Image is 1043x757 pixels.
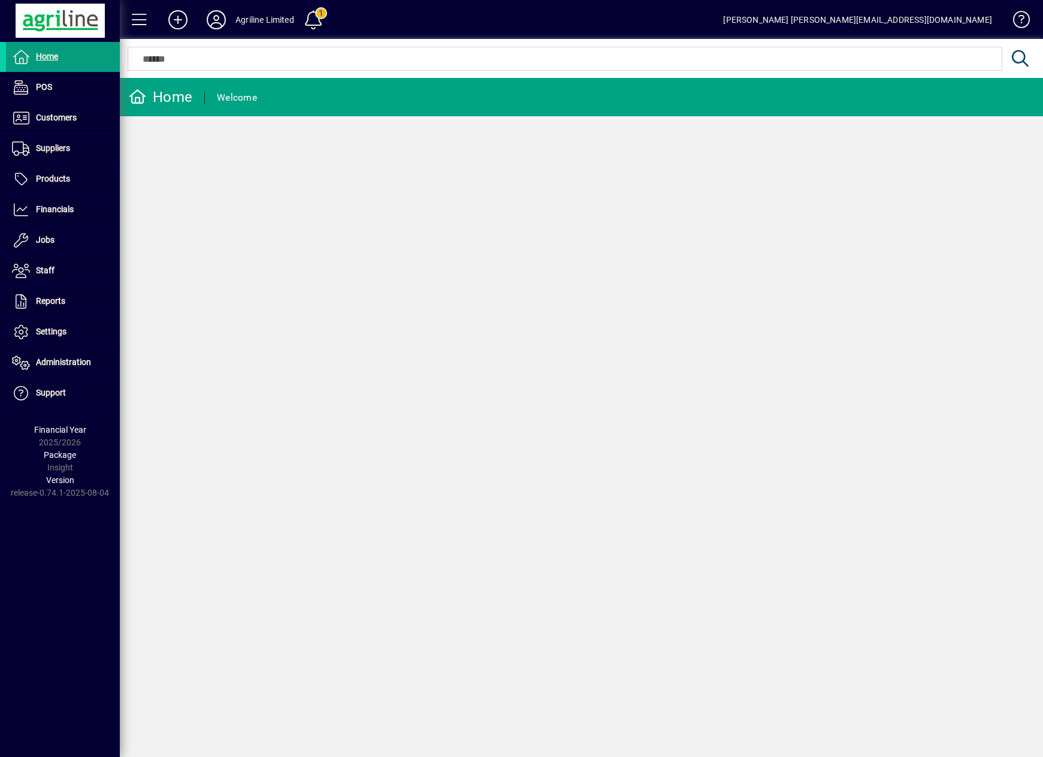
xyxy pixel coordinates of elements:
[6,164,120,194] a: Products
[36,327,66,336] span: Settings
[6,378,120,408] a: Support
[1004,2,1028,41] a: Knowledge Base
[34,425,86,435] span: Financial Year
[6,134,120,164] a: Suppliers
[6,317,120,347] a: Settings
[197,9,235,31] button: Profile
[36,113,77,122] span: Customers
[36,82,52,92] span: POS
[6,195,120,225] a: Financials
[36,143,70,153] span: Suppliers
[36,174,70,183] span: Products
[36,235,55,245] span: Jobs
[6,348,120,378] a: Administration
[6,103,120,133] a: Customers
[36,52,58,61] span: Home
[6,256,120,286] a: Staff
[36,388,66,397] span: Support
[129,88,192,107] div: Home
[44,450,76,460] span: Package
[6,286,120,316] a: Reports
[217,88,257,107] div: Welcome
[723,10,992,29] div: [PERSON_NAME] [PERSON_NAME][EMAIL_ADDRESS][DOMAIN_NAME]
[36,266,55,275] span: Staff
[36,204,74,214] span: Financials
[159,9,197,31] button: Add
[36,296,65,306] span: Reports
[46,475,74,485] span: Version
[6,73,120,102] a: POS
[36,357,91,367] span: Administration
[235,10,294,29] div: Agriline Limited
[6,225,120,255] a: Jobs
